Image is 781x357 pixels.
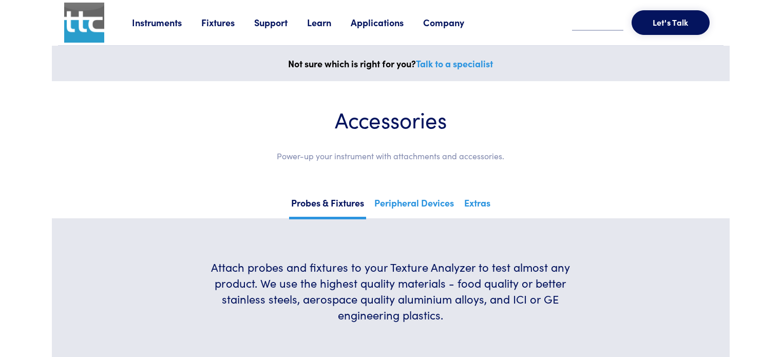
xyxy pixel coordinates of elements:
[201,16,254,29] a: Fixtures
[416,57,493,70] a: Talk to a specialist
[198,259,583,323] h6: Attach probes and fixtures to your Texture Analyzer to test almost any product. We use the highes...
[632,10,710,35] button: Let's Talk
[307,16,351,29] a: Learn
[289,194,366,219] a: Probes & Fixtures
[423,16,484,29] a: Company
[83,106,699,133] h1: Accessories
[83,149,699,163] p: Power-up your instrument with attachments and accessories.
[64,3,104,43] img: ttc_logo_1x1_v1.0.png
[351,16,423,29] a: Applications
[372,194,456,217] a: Peripheral Devices
[462,194,492,217] a: Extras
[58,56,723,71] p: Not sure which is right for you?
[132,16,201,29] a: Instruments
[254,16,307,29] a: Support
